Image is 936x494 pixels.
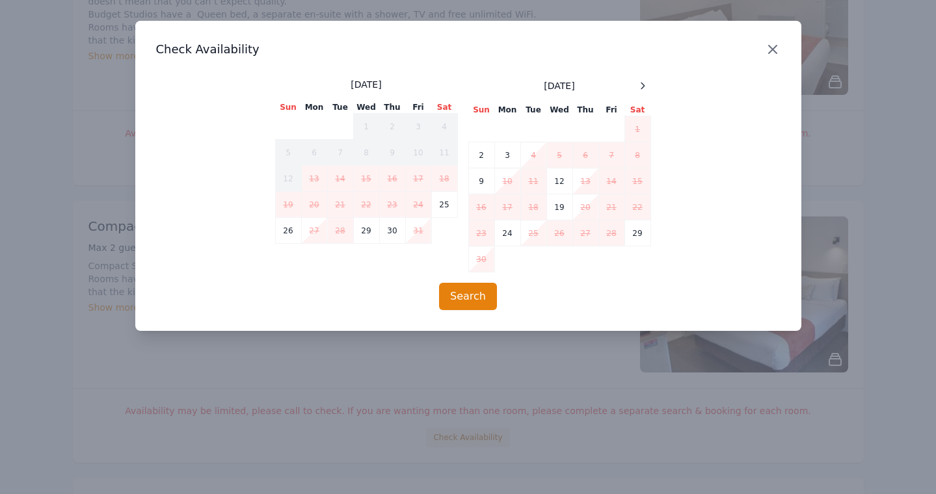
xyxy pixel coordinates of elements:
[598,142,624,168] td: 7
[301,192,327,218] td: 20
[494,168,520,194] td: 10
[275,166,301,192] td: 12
[468,104,494,116] th: Sun
[431,101,457,114] th: Sat
[572,104,598,116] th: Thu
[405,218,431,244] td: 31
[301,140,327,166] td: 6
[624,142,650,168] td: 8
[468,168,494,194] td: 9
[301,101,327,114] th: Mon
[405,166,431,192] td: 17
[327,192,353,218] td: 21
[379,114,405,140] td: 2
[351,78,381,91] span: [DATE]
[439,283,497,310] button: Search
[546,168,572,194] td: 12
[431,166,457,192] td: 18
[546,142,572,168] td: 5
[494,194,520,220] td: 17
[431,114,457,140] td: 4
[598,194,624,220] td: 21
[624,116,650,142] td: 1
[353,101,379,114] th: Wed
[379,218,405,244] td: 30
[275,218,301,244] td: 26
[598,168,624,194] td: 14
[301,218,327,244] td: 27
[624,168,650,194] td: 15
[494,220,520,246] td: 24
[301,166,327,192] td: 13
[572,220,598,246] td: 27
[379,101,405,114] th: Thu
[572,194,598,220] td: 20
[572,142,598,168] td: 6
[327,140,353,166] td: 7
[520,168,546,194] td: 11
[598,104,624,116] th: Fri
[468,246,494,272] td: 30
[546,220,572,246] td: 26
[405,140,431,166] td: 10
[468,194,494,220] td: 16
[353,140,379,166] td: 8
[405,101,431,114] th: Fri
[379,140,405,166] td: 9
[431,192,457,218] td: 25
[379,192,405,218] td: 23
[494,104,520,116] th: Mon
[520,104,546,116] th: Tue
[353,114,379,140] td: 1
[353,192,379,218] td: 22
[520,220,546,246] td: 25
[468,220,494,246] td: 23
[275,140,301,166] td: 5
[405,192,431,218] td: 24
[327,101,353,114] th: Tue
[431,140,457,166] td: 11
[275,101,301,114] th: Sun
[494,142,520,168] td: 3
[546,194,572,220] td: 19
[520,142,546,168] td: 4
[353,166,379,192] td: 15
[327,166,353,192] td: 14
[624,104,650,116] th: Sat
[624,194,650,220] td: 22
[353,218,379,244] td: 29
[405,114,431,140] td: 3
[327,218,353,244] td: 28
[379,166,405,192] td: 16
[275,192,301,218] td: 19
[598,220,624,246] td: 28
[520,194,546,220] td: 18
[546,104,572,116] th: Wed
[544,79,574,92] span: [DATE]
[624,220,650,246] td: 29
[156,42,781,57] h3: Check Availability
[572,168,598,194] td: 13
[468,142,494,168] td: 2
